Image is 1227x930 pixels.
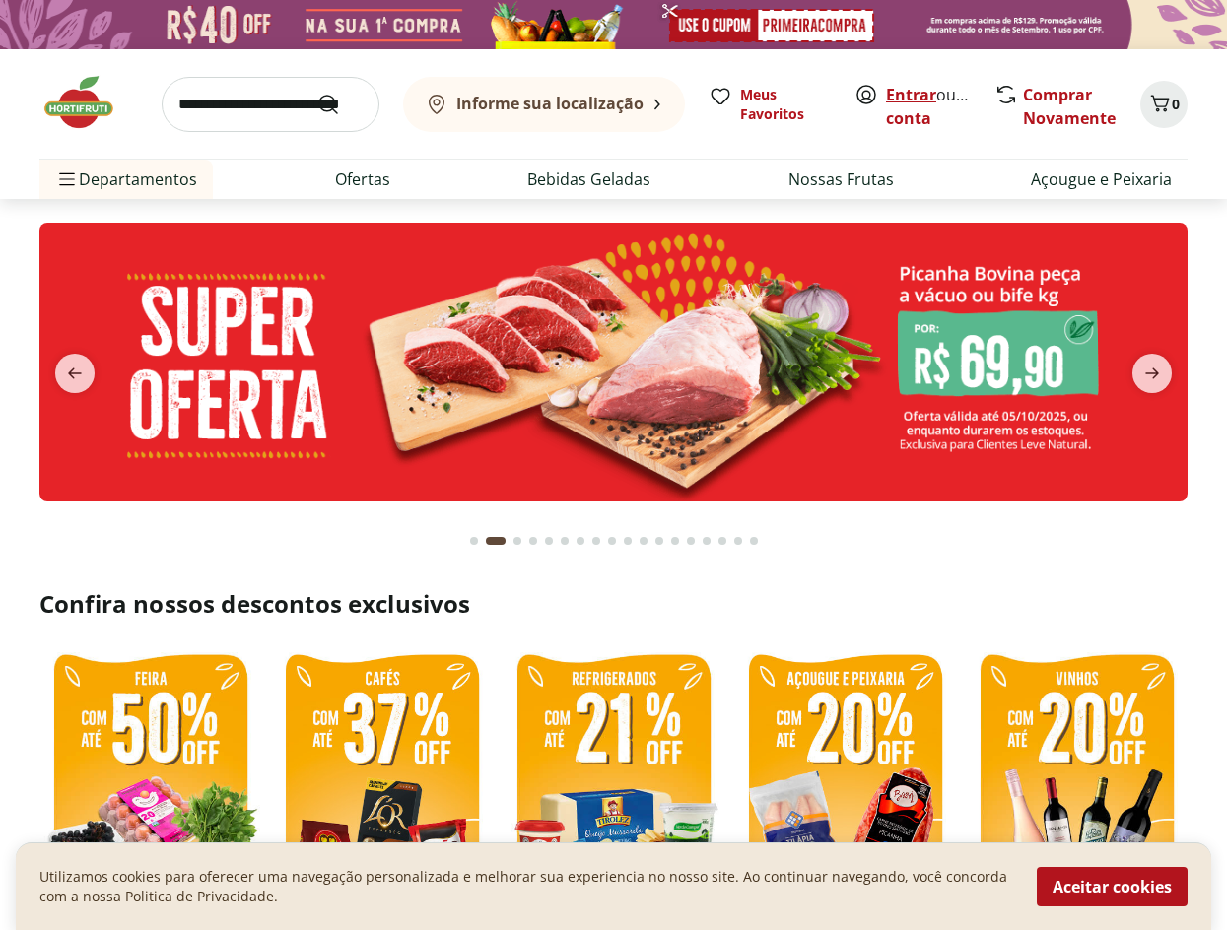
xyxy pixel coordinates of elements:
button: Go to page 11 from fs-carousel [636,517,651,565]
button: Go to page 10 from fs-carousel [620,517,636,565]
button: Go to page 3 from fs-carousel [510,517,525,565]
button: Aceitar cookies [1037,867,1188,906]
button: Submit Search [316,93,364,116]
button: Go to page 15 from fs-carousel [699,517,715,565]
button: Current page from fs-carousel [482,517,510,565]
button: Go to page 5 from fs-carousel [541,517,557,565]
button: Informe sua localização [403,77,685,132]
p: Utilizamos cookies para oferecer uma navegação personalizada e melhorar sua experiencia no nosso ... [39,867,1013,906]
span: Departamentos [55,156,197,203]
button: previous [39,354,110,393]
a: Criar conta [886,84,994,129]
h2: Confira nossos descontos exclusivos [39,588,1188,620]
img: Hortifruti [39,73,138,132]
button: Go to page 16 from fs-carousel [715,517,730,565]
button: Go to page 4 from fs-carousel [525,517,541,565]
a: Bebidas Geladas [527,167,650,191]
a: Entrar [886,84,936,105]
button: Menu [55,156,79,203]
button: Go to page 7 from fs-carousel [573,517,588,565]
img: super oferta [39,223,1188,500]
button: Go to page 6 from fs-carousel [557,517,573,565]
span: Meus Favoritos [740,85,831,124]
button: Go to page 1 from fs-carousel [466,517,482,565]
button: Go to page 18 from fs-carousel [746,517,762,565]
a: Nossas Frutas [788,167,894,191]
button: Go to page 14 from fs-carousel [683,517,699,565]
a: Açougue e Peixaria [1031,167,1172,191]
input: search [162,77,379,132]
a: Comprar Novamente [1023,84,1116,129]
button: Carrinho [1140,81,1188,128]
button: Go to page 13 from fs-carousel [667,517,683,565]
button: Go to page 17 from fs-carousel [730,517,746,565]
button: next [1117,354,1188,393]
span: ou [886,83,974,130]
b: Informe sua localização [456,93,644,114]
button: Go to page 9 from fs-carousel [604,517,620,565]
a: Meus Favoritos [709,85,831,124]
button: Go to page 12 from fs-carousel [651,517,667,565]
span: 0 [1172,95,1180,113]
button: Go to page 8 from fs-carousel [588,517,604,565]
a: Ofertas [335,167,390,191]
